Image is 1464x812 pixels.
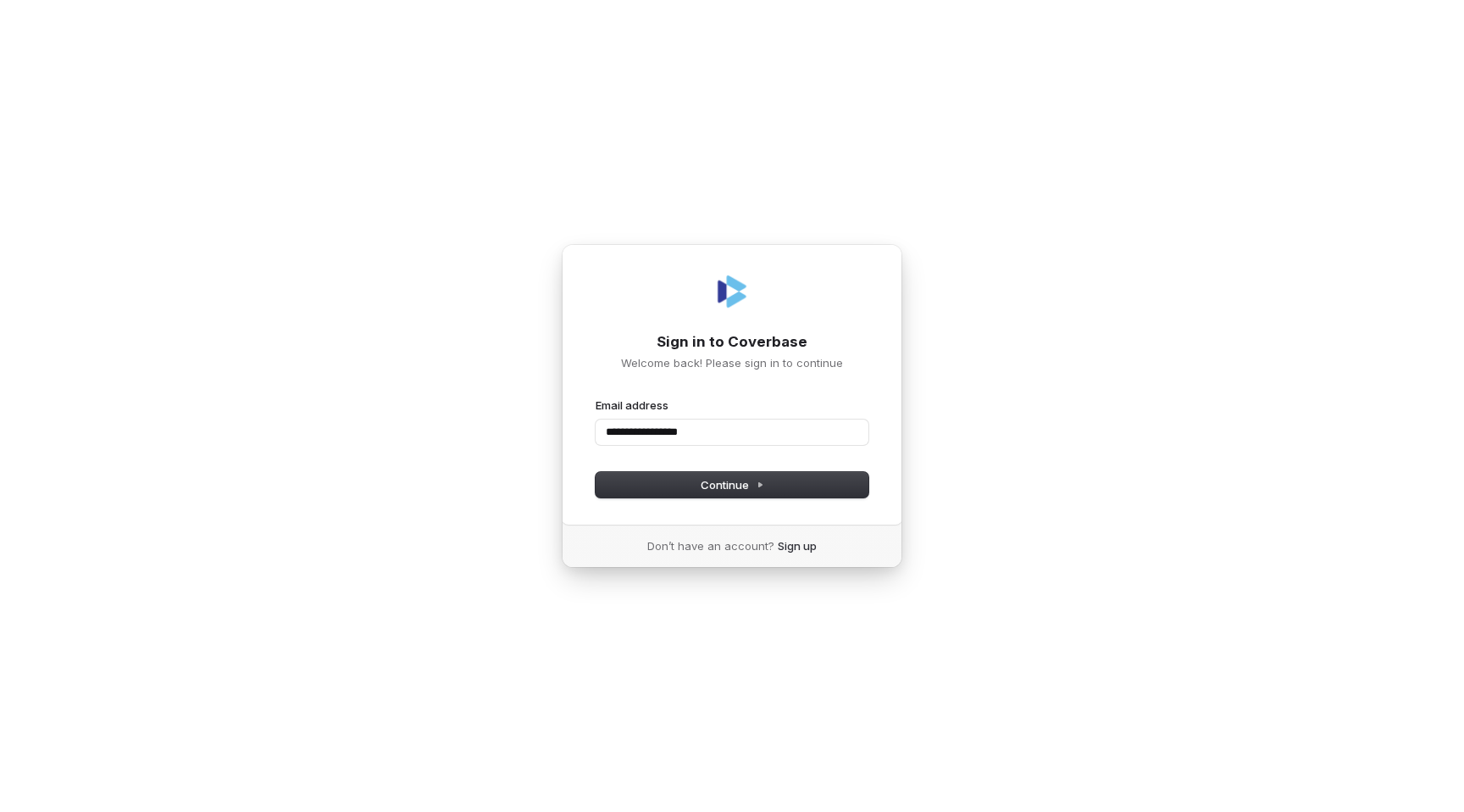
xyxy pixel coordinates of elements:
a: Sign up [778,538,817,553]
p: Welcome back! Please sign in to continue [596,355,868,370]
label: Email address [596,398,668,413]
span: Don’t have an account? [647,538,774,553]
span: Continue [701,477,764,492]
button: Continue [596,472,868,498]
img: Coverbase [712,271,752,312]
h1: Sign in to Coverbase [596,332,868,353]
